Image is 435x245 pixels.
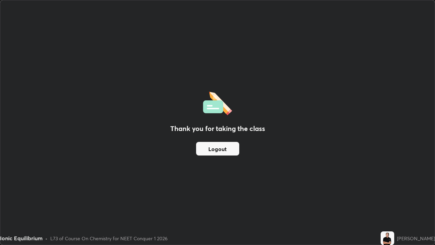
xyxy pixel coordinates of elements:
[203,89,232,115] img: offlineFeedback.1438e8b3.svg
[381,231,394,245] img: 2c04e07248054165bfcb56ba4edbdeb8.jpg
[50,235,168,242] div: L73 of Course On Chemistry for NEET Conquer 1 2026
[397,235,435,242] div: [PERSON_NAME]
[196,142,239,156] button: Logout
[45,235,48,242] div: •
[170,124,265,134] h2: Thank you for taking the class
